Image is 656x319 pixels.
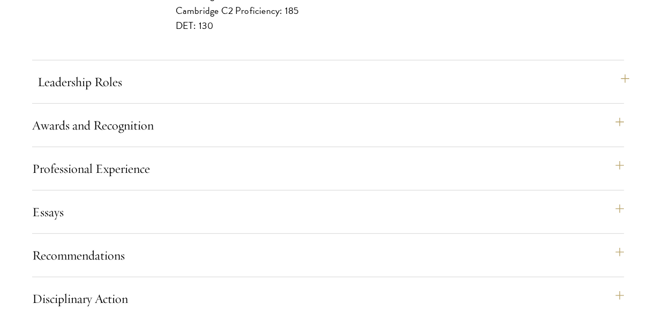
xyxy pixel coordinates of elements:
button: Disciplinary Action [32,286,624,312]
button: Awards and Recognition [32,112,624,138]
button: Professional Experience [32,156,624,181]
button: Recommendations [32,242,624,268]
button: Leadership Roles [37,69,629,95]
button: Essays [32,199,624,225]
